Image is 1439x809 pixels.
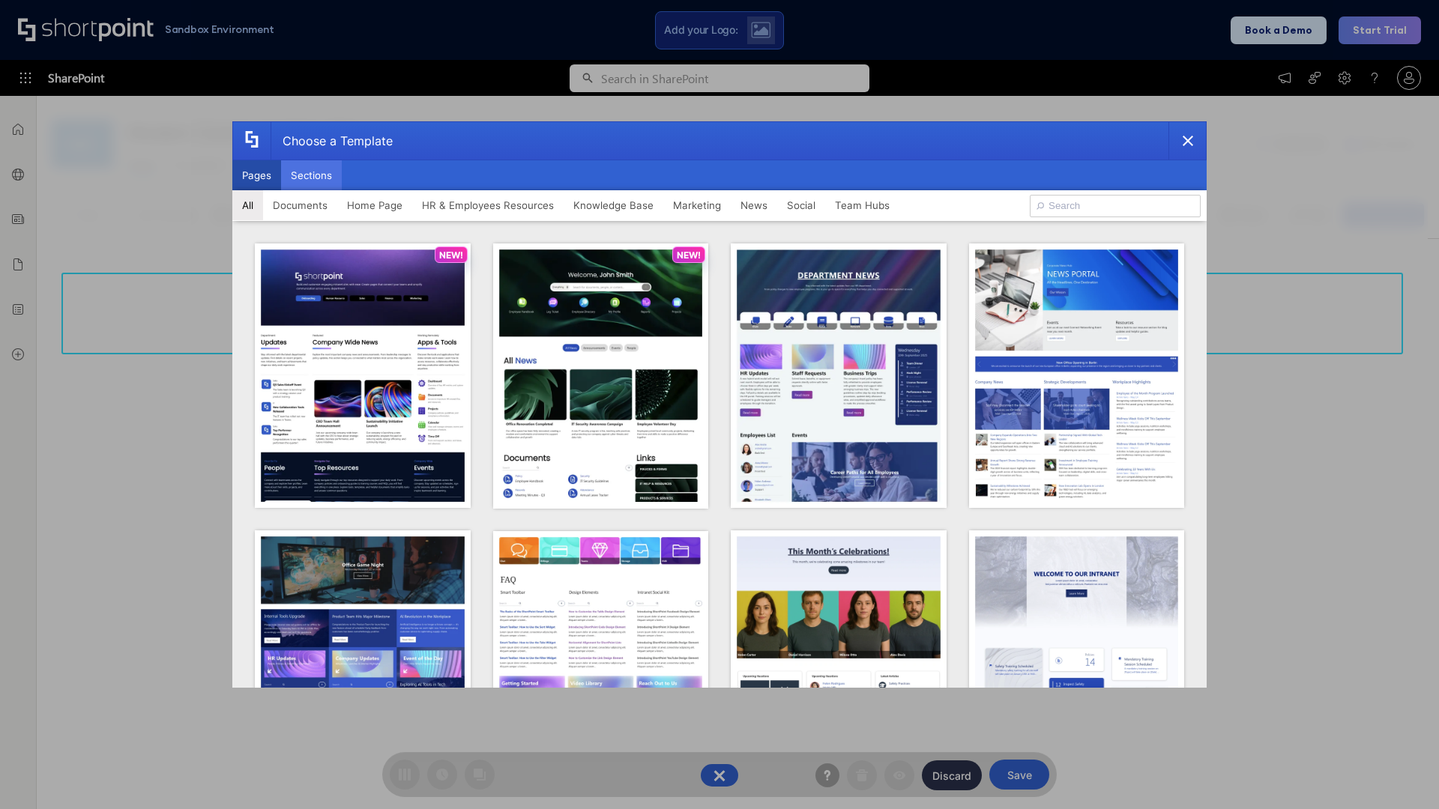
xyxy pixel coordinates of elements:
[263,190,337,220] button: Documents
[232,160,281,190] button: Pages
[281,160,342,190] button: Sections
[232,190,263,220] button: All
[1030,195,1201,217] input: Search
[412,190,564,220] button: HR & Employees Resources
[271,122,393,160] div: Choose a Template
[337,190,412,220] button: Home Page
[777,190,825,220] button: Social
[731,190,777,220] button: News
[825,190,899,220] button: Team Hubs
[439,249,463,261] p: NEW!
[232,121,1207,688] div: template selector
[677,249,701,261] p: NEW!
[1364,737,1439,809] iframe: Chat Widget
[663,190,731,220] button: Marketing
[564,190,663,220] button: Knowledge Base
